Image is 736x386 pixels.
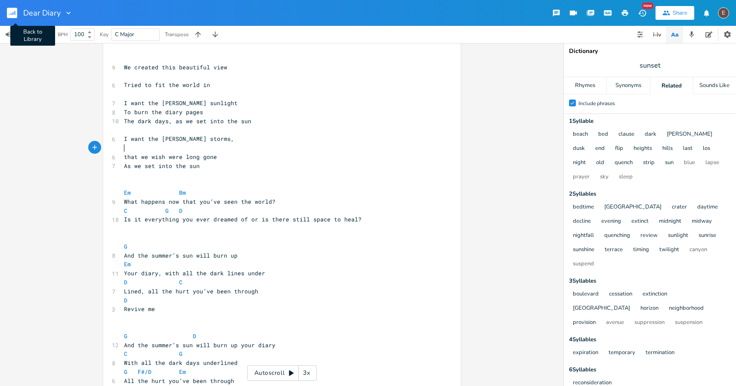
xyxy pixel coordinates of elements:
button: dusk [573,145,585,153]
div: 1 Syllable [569,118,731,124]
button: decline [573,218,591,225]
div: Sounds Like [693,77,736,94]
button: New [634,5,651,21]
button: sunlight [668,232,688,240]
div: edward [718,7,729,19]
button: suspend [573,261,594,268]
button: terrace [605,246,623,254]
span: Revive me [124,305,155,313]
span: F#/D [138,368,152,376]
button: end [595,145,605,153]
div: 2 Syllable s [569,191,731,197]
button: flip [615,145,623,153]
button: night [573,159,586,167]
button: boulevard [573,291,599,298]
span: Is it everything you ever dreamed of or is there still space to heal? [124,215,362,223]
button: twilight [659,246,679,254]
button: [PERSON_NAME] [667,131,712,138]
button: horizon [640,305,659,312]
span: With all the dark days underlined [124,359,238,367]
button: cessation [609,291,632,298]
span: C [124,207,127,215]
div: Autoscroll [247,365,317,381]
span: G [179,350,182,358]
button: termination [646,349,674,357]
span: Tried to fit the world in [124,81,210,89]
button: review [640,232,658,240]
button: Back to Library [7,3,24,23]
span: G [124,332,127,340]
div: 4 Syllable s [569,337,731,342]
button: suspension [675,319,702,327]
span: G [165,207,169,215]
button: avenue [606,319,624,327]
button: canyon [690,246,707,254]
span: D [179,207,182,215]
button: hills [662,145,673,153]
button: extinction [643,291,667,298]
div: BPM [58,32,68,37]
button: nightfall [573,232,594,240]
span: C [124,350,127,358]
button: provision [573,319,596,327]
span: And the summer’s sun will burn up [124,252,238,259]
div: Related [650,77,693,94]
span: Em [124,260,131,268]
button: beach [573,131,588,138]
span: All the hurt you’ve been through [124,377,234,385]
span: G [124,368,127,376]
button: last [683,145,693,153]
div: Key [100,32,108,37]
div: 3 Syllable s [569,278,731,284]
button: neighborhood [669,305,704,312]
span: sunset [640,61,661,71]
button: E [718,3,729,23]
span: Your diary, with all the dark lines under [124,269,265,277]
span: G [124,243,127,250]
button: old [596,159,604,167]
button: [GEOGRAPHIC_DATA] [573,305,630,312]
span: D [124,296,127,304]
button: suppression [634,319,665,327]
span: that we wish were long gone [124,153,217,161]
span: Em [179,368,186,376]
button: bedtime [573,204,594,211]
div: Rhymes [564,77,606,94]
button: sky [600,174,609,181]
span: Bm [179,189,186,196]
button: lapse [705,159,719,167]
div: 3x [299,365,314,381]
span: And the summer’s sun will burn up your diary [124,341,275,349]
div: New [642,3,653,9]
button: Share [656,6,694,20]
span: As we set into the sun [124,162,200,170]
button: expiration [573,349,598,357]
button: los [703,145,710,153]
span: C Major [115,31,134,38]
button: sleep [619,174,633,181]
button: quenching [604,232,630,240]
span: To burn the diary pages [124,108,203,116]
div: Include phrases [578,101,615,106]
button: sunrise [699,232,716,240]
span: D [193,332,196,340]
div: 6 Syllable s [569,367,731,373]
span: The dark days, as we set into the sun [124,117,251,125]
span: D [124,278,127,286]
button: dark [645,131,656,138]
span: Dear Diary [23,9,61,17]
button: sunshine [573,246,594,254]
button: clause [618,131,634,138]
span: Lined, all the hurt you’ve been through [124,287,258,295]
button: timing [633,246,649,254]
span: C [179,278,182,286]
div: Share [673,9,687,17]
div: Transpose [165,32,189,37]
button: strip [643,159,655,167]
button: temporary [609,349,635,357]
button: midnight [659,218,681,225]
button: heights [634,145,652,153]
button: bed [598,131,608,138]
div: Synonyms [607,77,649,94]
button: crater [672,204,687,211]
